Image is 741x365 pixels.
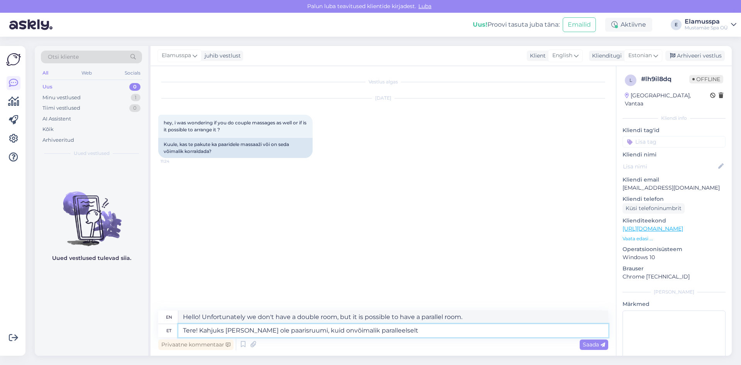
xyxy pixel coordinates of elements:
[623,203,685,214] div: Küsi telefoninumbrit
[623,151,726,159] p: Kliendi nimi
[473,20,560,29] div: Proovi tasuta juba täna:
[416,3,434,10] span: Luba
[685,25,728,31] div: Mustamäe Spa OÜ
[623,176,726,184] p: Kliendi email
[166,311,172,324] div: en
[623,225,683,232] a: [URL][DOMAIN_NAME]
[41,68,50,78] div: All
[158,95,608,102] div: [DATE]
[74,150,110,157] span: Uued vestlused
[6,52,21,67] img: Askly Logo
[623,126,726,134] p: Kliendi tag'id
[42,83,52,91] div: Uus
[665,51,725,61] div: Arhiveeri vestlus
[623,265,726,273] p: Brauser
[685,19,728,25] div: Elamusspa
[527,52,546,60] div: Klient
[161,158,189,164] span: 11:24
[623,217,726,225] p: Klienditeekond
[605,18,652,32] div: Aktiivne
[589,52,622,60] div: Klienditugi
[623,300,726,308] p: Märkmed
[131,94,140,102] div: 1
[623,184,726,192] p: [EMAIL_ADDRESS][DOMAIN_NAME]
[164,120,308,132] span: hey, i was wondering if you do couple massages as well or if is it possible to arrange it ?
[158,340,233,350] div: Privaatne kommentaar
[80,68,93,78] div: Web
[623,162,717,171] input: Lisa nimi
[48,53,79,61] span: Otsi kliente
[623,273,726,281] p: Chrome [TECHNICAL_ID]
[158,78,608,85] div: Vestlus algas
[158,138,313,158] div: Kuule, kas te pakute ka paaridele massaaži või on seda võimalik korraldada?
[473,21,487,28] b: Uus!
[623,136,726,148] input: Lisa tag
[166,324,171,337] div: et
[552,51,572,60] span: English
[42,115,71,123] div: AI Assistent
[42,136,74,144] div: Arhiveeritud
[583,341,605,348] span: Saada
[623,235,726,242] p: Vaata edasi ...
[129,83,140,91] div: 0
[625,92,710,108] div: [GEOGRAPHIC_DATA], Vantaa
[623,253,726,261] p: Windows 10
[623,245,726,253] p: Operatsioonisüsteem
[42,104,80,112] div: Tiimi vestlused
[129,104,140,112] div: 0
[623,195,726,203] p: Kliendi telefon
[201,52,241,60] div: juhib vestlust
[178,311,608,324] textarea: Hello! Unfortunately we don't have a double room, but it is possible to have a parallel room.
[178,324,608,337] textarea: Tere! Kahjuks [PERSON_NAME] ole paarisruumi, kuid onvõimalik paralleelselt
[42,126,54,133] div: Kõik
[563,17,596,32] button: Emailid
[623,289,726,295] div: [PERSON_NAME]
[629,77,632,83] span: l
[35,178,148,247] img: No chats
[123,68,142,78] div: Socials
[42,94,81,102] div: Minu vestlused
[52,254,131,262] p: Uued vestlused tulevad siia.
[641,75,689,84] div: # lh9il8dq
[162,51,191,60] span: Elamusspa
[689,75,723,83] span: Offline
[623,115,726,122] div: Kliendi info
[628,51,652,60] span: Estonian
[685,19,736,31] a: ElamusspaMustamäe Spa OÜ
[671,19,682,30] div: E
